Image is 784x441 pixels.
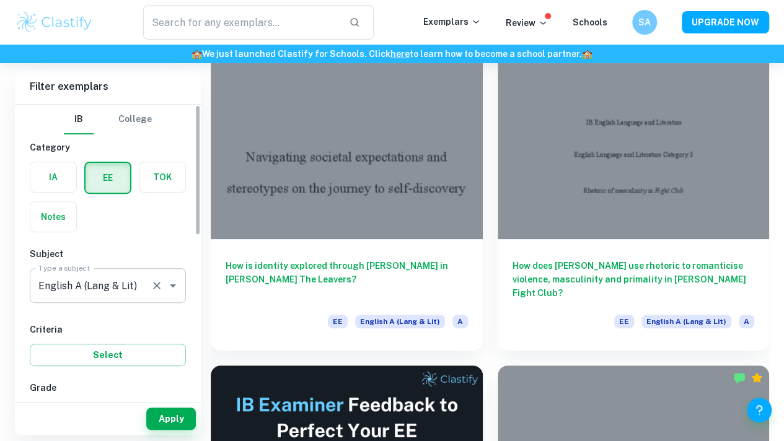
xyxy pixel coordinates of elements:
[733,372,746,384] img: Marked
[682,11,769,33] button: UPGRADE NOW
[739,315,754,328] span: A
[211,35,483,351] a: How is identity explored through [PERSON_NAME] in [PERSON_NAME] The Leavers?EEEnglish A (Lang & L...
[30,323,186,336] h6: Criteria
[498,35,770,351] a: How does [PERSON_NAME] use rhetoric to romanticise violence, masculinity and primality in [PERSON...
[513,259,755,300] h6: How does [PERSON_NAME] use rhetoric to romanticise violence, masculinity and primality in [PERSON...
[15,10,94,35] img: Clastify logo
[118,105,152,134] button: College
[38,263,90,273] label: Type a subject
[64,105,152,134] div: Filter type choice
[632,10,657,35] button: SA
[30,162,76,192] button: IA
[641,315,731,328] span: English A (Lang & Lit)
[423,15,481,28] p: Exemplars
[582,49,592,59] span: 🏫
[328,315,348,328] span: EE
[15,69,201,104] h6: Filter exemplars
[139,162,185,192] button: TOK
[164,277,182,294] button: Open
[146,408,196,430] button: Apply
[2,47,782,61] h6: We just launched Clastify for Schools. Click to learn how to become a school partner.
[30,381,186,395] h6: Grade
[148,277,165,294] button: Clear
[226,259,468,300] h6: How is identity explored through [PERSON_NAME] in [PERSON_NAME] The Leavers?
[638,15,652,29] h6: SA
[452,315,468,328] span: A
[573,17,607,27] a: Schools
[30,344,186,366] button: Select
[751,372,763,384] div: Premium
[143,5,339,40] input: Search for any exemplars...
[506,16,548,30] p: Review
[86,163,130,193] button: EE
[614,315,634,328] span: EE
[30,141,186,154] h6: Category
[64,105,94,134] button: IB
[390,49,410,59] a: here
[30,202,76,232] button: Notes
[192,49,202,59] span: 🏫
[747,398,772,422] button: Help and Feedback
[30,247,186,261] h6: Subject
[355,315,445,328] span: English A (Lang & Lit)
